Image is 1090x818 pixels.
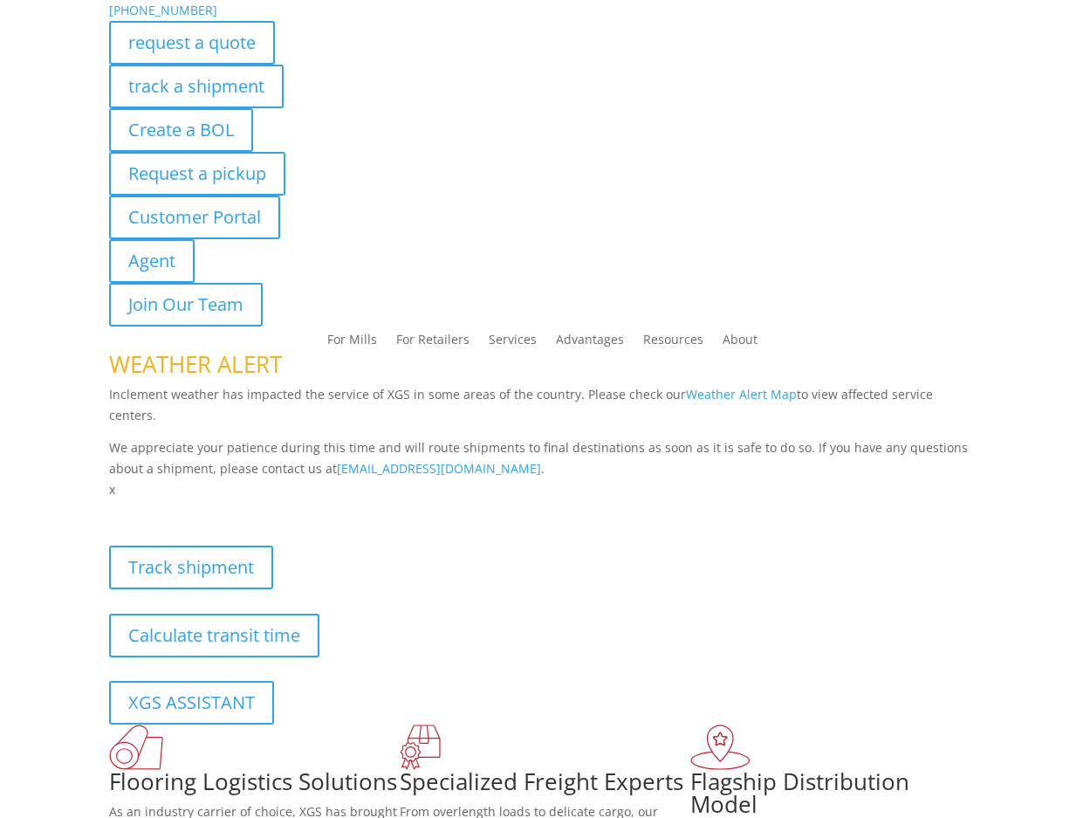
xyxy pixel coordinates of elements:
a: [PHONE_NUMBER] [109,2,217,18]
a: Agent [109,239,195,283]
a: Create a BOL [109,108,253,152]
a: For Retailers [396,333,470,353]
h1: Flooring Logistics Solutions [109,770,400,801]
a: track a shipment [109,65,284,108]
a: Customer Portal [109,196,280,239]
a: Calculate transit time [109,614,319,657]
p: x [109,479,981,500]
img: xgs-icon-total-supply-chain-intelligence-red [109,725,163,770]
a: Track shipment [109,546,273,589]
a: For Mills [327,333,377,353]
a: request a quote [109,21,275,65]
b: Visibility, transparency, and control for your entire supply chain. [109,503,498,519]
a: Weather Alert Map [686,386,797,402]
p: Inclement weather has impacted the service of XGS in some areas of the country. Please check our ... [109,384,981,438]
a: Join Our Team [109,283,263,327]
p: We appreciate your patience during this time and will route shipments to final destinations as so... [109,437,981,479]
span: WEATHER ALERT [109,348,282,380]
a: About [723,333,758,353]
a: [EMAIL_ADDRESS][DOMAIN_NAME] [337,460,541,477]
a: XGS ASSISTANT [109,681,274,725]
img: xgs-icon-focused-on-flooring-red [400,725,441,770]
a: Resources [643,333,703,353]
a: Request a pickup [109,152,285,196]
h1: Specialized Freight Experts [400,770,690,801]
img: xgs-icon-flagship-distribution-model-red [690,725,751,770]
a: Advantages [556,333,624,353]
a: Services [489,333,537,353]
